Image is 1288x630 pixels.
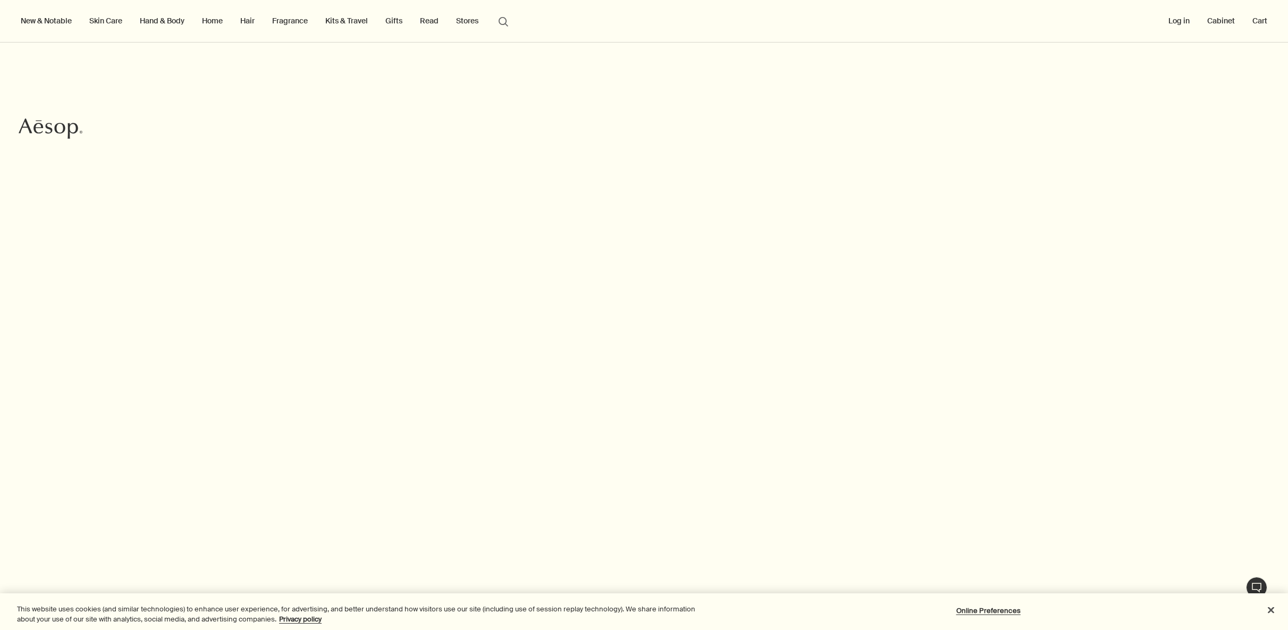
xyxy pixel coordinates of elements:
[494,11,513,31] button: Open search
[215,174,602,203] p: First introduced in [DATE], our Geranium Leaf Body Care range has grown into a quartet of verdant...
[676,374,691,389] button: pause
[17,604,709,625] div: This website uses cookies (and similar technologies) to enhance user experience, for advertising,...
[138,14,187,28] a: Hand & Body
[19,14,74,28] button: New & Notable
[279,615,322,624] a: More information about your privacy, opens in a new tab
[639,377,655,387] div: 1 / 2
[87,14,124,28] a: Skin Care
[323,14,370,28] a: Kits & Travel
[19,118,82,139] svg: Aesop
[1166,14,1192,28] button: Log in
[43,472,436,493] h2: Favoured formulations
[19,118,82,142] a: Aesop
[383,14,405,28] a: Gifts
[955,600,1022,621] button: Online Preferences, Opens the preference center dialog
[418,14,441,28] a: Read
[238,14,257,28] a: Hair
[660,374,675,389] button: next slide
[1250,14,1269,28] button: Cart
[200,14,225,28] a: Home
[1246,577,1267,598] button: Live Assistance
[454,14,481,28] button: Stores
[1259,599,1283,622] button: Close
[215,145,602,166] h2: The perennial appeal of Geranium Leaf
[1205,14,1237,28] a: Cabinet
[270,14,310,28] a: Fragrance
[214,219,374,250] a: Discover Geranium Leaf
[620,374,635,389] button: previous slide
[215,124,602,137] h3: Evergreen exhilaration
